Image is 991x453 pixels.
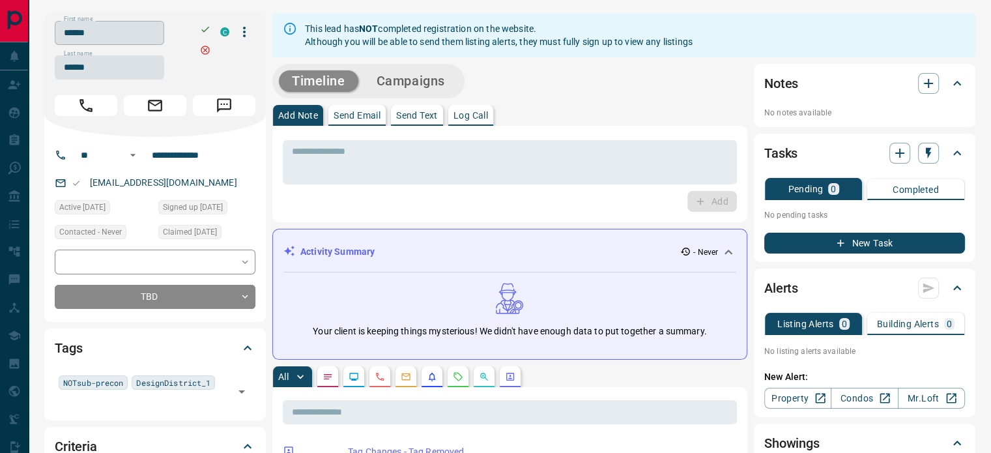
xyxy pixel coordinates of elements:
[788,184,823,194] p: Pending
[125,147,141,163] button: Open
[375,372,385,382] svg: Calls
[59,201,106,214] span: Active [DATE]
[163,226,217,239] span: Claimed [DATE]
[842,319,847,329] p: 0
[323,372,333,382] svg: Notes
[278,111,318,120] p: Add Note
[283,240,736,264] div: Activity Summary- Never
[158,225,255,243] div: Thu Aug 19 2021
[59,226,122,239] span: Contacted - Never
[947,319,952,329] p: 0
[278,372,289,381] p: All
[764,272,965,304] div: Alerts
[233,383,251,401] button: Open
[279,70,358,92] button: Timeline
[427,372,437,382] svg: Listing Alerts
[764,73,798,94] h2: Notes
[349,372,359,382] svg: Lead Browsing Activity
[55,95,117,116] span: Call
[831,388,898,409] a: Condos
[55,285,255,309] div: TBD
[158,200,255,218] div: Thu Aug 19 2021
[764,138,965,169] div: Tasks
[764,278,798,299] h2: Alerts
[64,50,93,58] label: Last name
[72,179,81,188] svg: Email Valid
[764,143,797,164] h2: Tasks
[124,95,186,116] span: Email
[877,319,939,329] p: Building Alerts
[898,388,965,409] a: Mr.Loft
[313,325,706,338] p: Your client is keeping things mysterious! We didn't have enough data to put together a summary.
[764,107,965,119] p: No notes available
[63,376,123,389] span: NOTsub-precon
[193,95,255,116] span: Message
[300,245,375,259] p: Activity Summary
[359,23,378,34] strong: NOT
[220,27,229,37] div: condos.ca
[893,185,939,194] p: Completed
[453,372,463,382] svg: Requests
[831,184,836,194] p: 0
[136,376,210,389] span: DesignDistrict_1
[64,15,93,23] label: First name
[453,111,488,120] p: Log Call
[764,388,831,409] a: Property
[764,68,965,99] div: Notes
[55,338,82,358] h2: Tags
[90,177,237,188] a: [EMAIL_ADDRESS][DOMAIN_NAME]
[401,372,411,382] svg: Emails
[505,372,515,382] svg: Agent Actions
[764,345,965,357] p: No listing alerts available
[777,319,834,329] p: Listing Alerts
[479,372,489,382] svg: Opportunities
[305,17,693,53] div: This lead has completed registration on the website. Although you will be able to send them listi...
[364,70,458,92] button: Campaigns
[163,201,223,214] span: Signed up [DATE]
[693,246,718,258] p: - Never
[764,205,965,225] p: No pending tasks
[764,370,965,384] p: New Alert:
[396,111,438,120] p: Send Text
[55,200,152,218] div: Thu Aug 19 2021
[55,332,255,364] div: Tags
[764,233,965,254] button: New Task
[334,111,381,120] p: Send Email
